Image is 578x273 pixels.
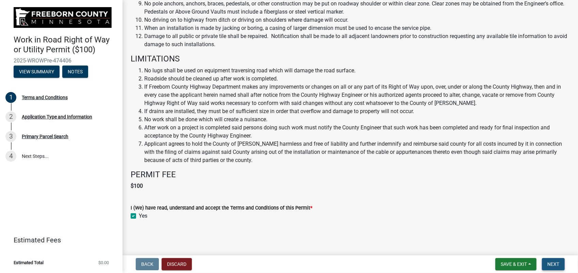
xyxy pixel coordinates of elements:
[131,170,570,180] h4: PERMIT FEE
[144,16,570,24] li: No driving on to highway from ditch or driving on shoulders where damage will occur.
[14,69,60,75] wm-modal-confirm: Summary
[14,260,44,265] span: Estimated Total
[131,183,143,189] strong: $100
[501,261,527,267] span: Save & Exit
[131,54,570,64] h4: LIMITATIONS
[14,57,109,64] span: 2025-WROWPre-474406
[62,66,88,78] button: Notes
[144,24,570,32] li: When an installation is made by jacking or boring, a casing of larger dimension must be used to e...
[14,7,112,28] img: Freeborn County, Minnesota
[22,134,68,139] div: Primary Parcel Search
[22,114,92,119] div: Application Type and Information
[144,140,570,164] li: Applicant agrees to hold the County of [PERSON_NAME] harmless and free of liability and further i...
[139,212,147,220] label: Yes
[144,67,570,75] li: No lugs shall be used on equipment traversing road which will damage the road surface.
[5,131,16,142] div: 3
[14,66,60,78] button: View Summary
[144,83,570,107] li: If Freeborn County Highway Department makes any improvements or changes on all or any part of its...
[5,92,16,103] div: 1
[14,35,117,55] h4: Work in Road Right of Way or Utility Permit ($100)
[144,124,570,140] li: After work on a project is completed said persons doing such work must notify the County Engineer...
[162,258,192,270] button: Discard
[131,206,312,211] label: I (We) have read, understand and accept the Terms and Conditions of this Permit
[62,69,88,75] wm-modal-confirm: Notes
[542,258,565,270] button: Next
[144,75,570,83] li: Roadside should be cleaned up after work is completed.
[5,151,16,162] div: 4
[547,261,559,267] span: Next
[495,258,536,270] button: Save & Exit
[98,260,109,265] span: $0.00
[22,95,68,100] div: Terms and Conditions
[5,233,112,247] a: Estimated Fees
[144,107,570,115] li: If drains are installed, they must be of sufficient size in order that overflow and damage to pro...
[141,261,153,267] span: Back
[144,32,570,49] li: Damage to all public or private tile shall be repaired. Notification shall be made to all adjacen...
[136,258,159,270] button: Back
[5,111,16,122] div: 2
[144,115,570,124] li: No work shall be done which will create a nuisance.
